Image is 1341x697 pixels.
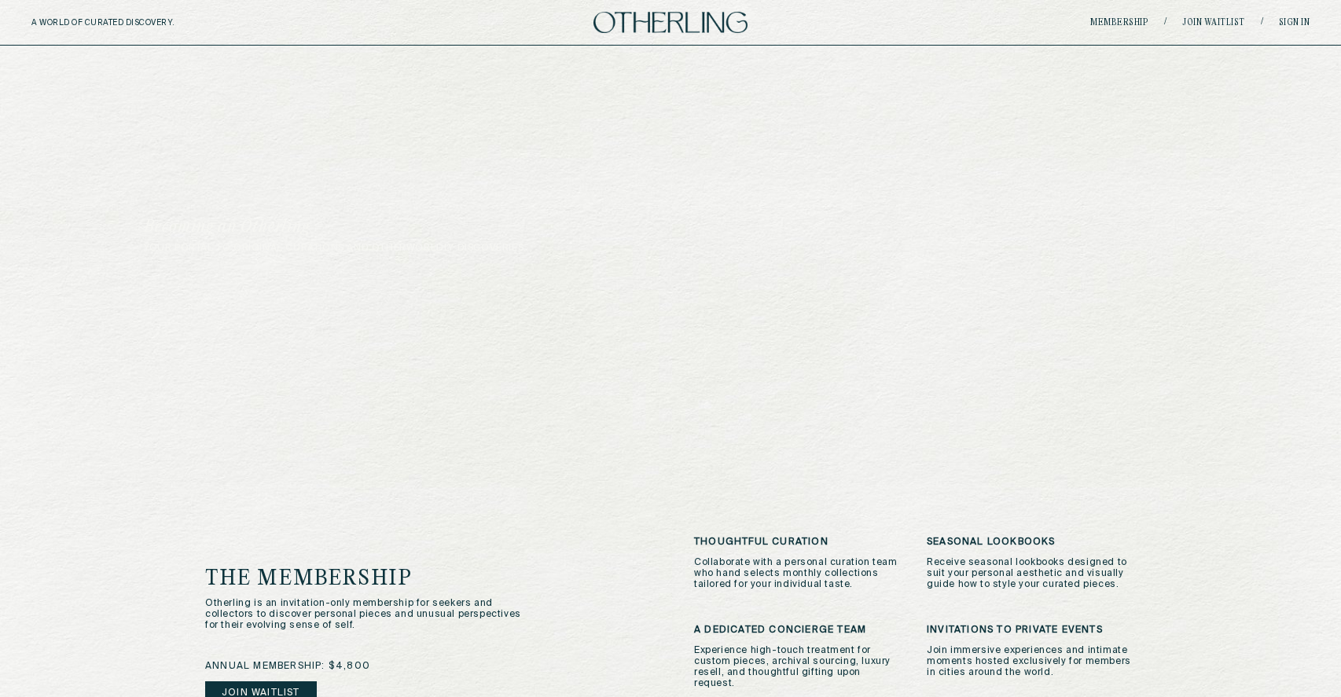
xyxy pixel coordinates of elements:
p: Otherling is an invitation-only membership for seekers and collectors to discover personal pieces... [205,598,536,631]
h3: a dedicated Concierge team [694,625,903,636]
h5: A WORLD OF CURATED DISCOVERY. [31,18,243,28]
p: Experience high-touch treatment for custom pieces, archival sourcing, luxury resell, and thoughtf... [694,645,903,689]
h3: invitations to private events [927,625,1136,636]
span: annual membership: $4,800 [205,661,370,672]
span: / [1164,17,1166,28]
a: Join waitlist [1182,18,1245,28]
h3: seasonal lookbooks [927,537,1136,548]
p: Collaborate with a personal curation team who hand selects monthly collections tailored for your ... [694,557,903,590]
h1: the membership [205,568,596,590]
p: Join immersive experiences and intimate moments hosted exclusively for members in cities around t... [927,645,1136,678]
a: Sign in [1279,18,1310,28]
p: Receive seasonal lookbooks designed to suit your personal aesthetic and visually guide how to sty... [927,557,1136,590]
p: your portal to original curations and otherworldly discoveries. [144,243,1197,254]
h3: thoughtful curation [694,537,903,548]
span: / [1261,17,1263,28]
a: Membership [1090,18,1148,28]
img: logo [593,12,748,33]
h1: Becoming an Otherling [144,219,776,235]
